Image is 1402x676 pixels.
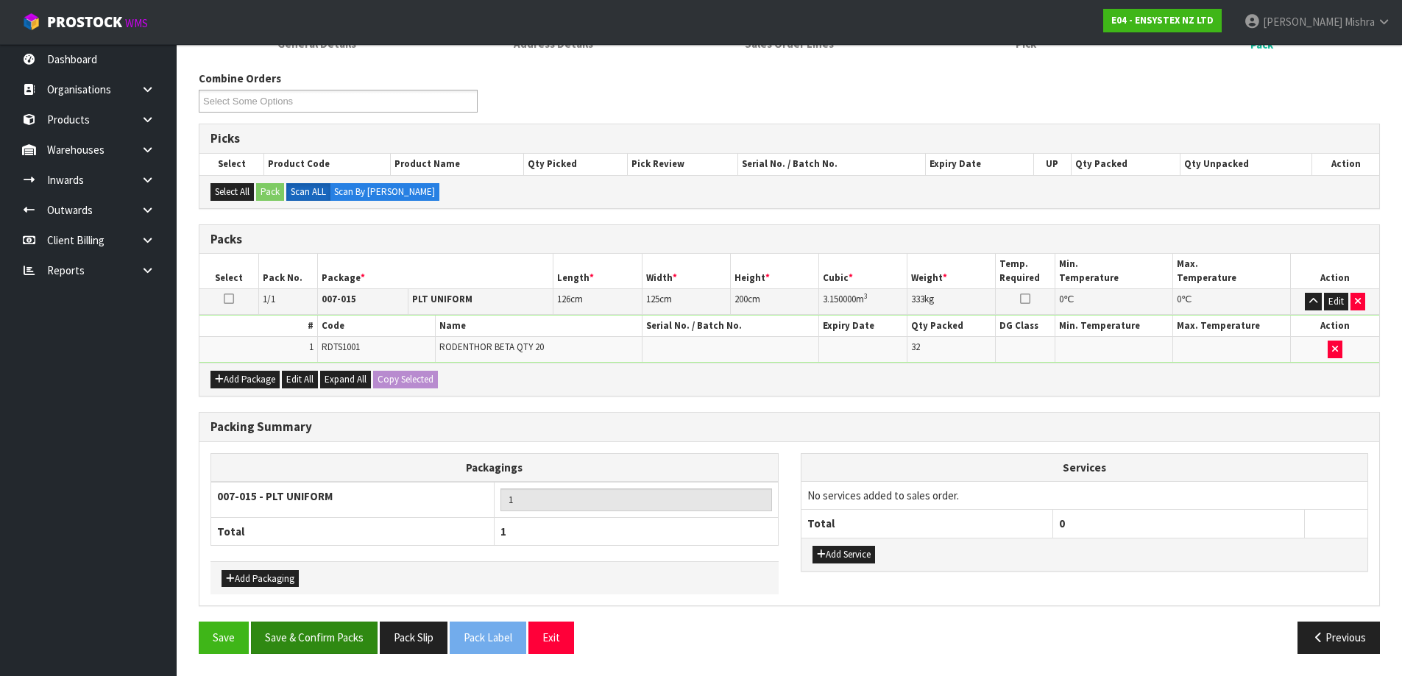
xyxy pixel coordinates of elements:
[211,517,495,545] th: Total
[263,293,275,305] span: 1/1
[199,254,258,288] th: Select
[801,454,1368,482] th: Services
[199,622,249,653] button: Save
[646,293,659,305] span: 125
[553,254,642,288] th: Length
[819,289,907,315] td: m
[309,341,314,353] span: 1
[317,316,435,337] th: Code
[819,316,907,337] th: Expiry Date
[210,183,254,201] button: Select All
[926,154,1034,174] th: Expiry Date
[436,316,642,337] th: Name
[210,420,1368,434] h3: Packing Summary
[47,13,122,32] span: ProStock
[1055,254,1172,288] th: Min. Temperature
[211,453,779,482] th: Packagings
[1059,516,1065,530] span: 0
[907,254,996,288] th: Weight
[322,293,356,305] strong: 007-015
[317,254,553,288] th: Package
[325,373,367,385] span: Expand All
[1172,316,1290,337] th: Max. Temperature
[412,293,472,305] strong: PLT UNIFORM
[642,289,730,315] td: cm
[282,371,318,388] button: Edit All
[222,570,299,588] button: Add Packaging
[210,371,280,388] button: Add Package
[199,316,317,337] th: #
[628,154,738,174] th: Pick Review
[1055,289,1172,315] td: ℃
[738,154,926,174] th: Serial No. / Batch No.
[996,316,1055,337] th: DG Class
[730,254,818,288] th: Height
[1059,293,1063,305] span: 0
[1291,254,1379,288] th: Action
[996,254,1055,288] th: Temp. Required
[557,293,570,305] span: 126
[1324,293,1348,310] button: Edit
[907,316,996,337] th: Qty Packed
[320,371,371,388] button: Expand All
[1177,293,1181,305] span: 0
[1172,254,1290,288] th: Max. Temperature
[819,254,907,288] th: Cubic
[823,293,856,305] span: 3.150000
[380,622,447,653] button: Pack Slip
[1111,14,1214,26] strong: E04 - ENSYSTEX NZ LTD
[258,254,317,288] th: Pack No.
[210,232,1368,246] h3: Packs
[373,371,438,388] button: Copy Selected
[911,293,924,305] span: 333
[439,341,544,353] span: RODENTHOR BETA QTY 20
[734,293,748,305] span: 200
[391,154,524,174] th: Product Name
[199,154,264,174] th: Select
[330,183,439,201] label: Scan By [PERSON_NAME]
[264,154,391,174] th: Product Code
[801,510,1053,538] th: Total
[286,183,330,201] label: Scan ALL
[199,71,281,86] label: Combine Orders
[1345,15,1375,29] span: Mishra
[322,341,360,353] span: RDTS1001
[1263,15,1342,29] span: [PERSON_NAME]
[1055,316,1172,337] th: Min. Temperature
[210,132,1368,146] h3: Picks
[1172,289,1290,315] td: ℃
[1312,154,1379,174] th: Action
[199,60,1380,665] span: Pack
[864,291,868,301] sup: 3
[812,546,875,563] button: Add Service
[256,183,284,201] button: Pack
[1103,9,1222,32] a: E04 - ENSYSTEX NZ LTD
[911,341,920,353] span: 32
[730,289,818,315] td: cm
[553,289,642,315] td: cm
[251,622,378,653] button: Save & Confirm Packs
[125,16,148,30] small: WMS
[642,316,818,337] th: Serial No. / Batch No.
[1291,316,1379,337] th: Action
[1071,154,1180,174] th: Qty Packed
[450,622,526,653] button: Pack Label
[801,481,1368,509] td: No services added to sales order.
[22,13,40,31] img: cube-alt.png
[500,524,506,538] span: 1
[1297,622,1380,653] button: Previous
[528,622,574,653] button: Exit
[1180,154,1311,174] th: Qty Unpacked
[524,154,628,174] th: Qty Picked
[1033,154,1071,174] th: UP
[907,289,996,315] td: kg
[217,489,333,503] strong: 007-015 - PLT UNIFORM
[642,254,730,288] th: Width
